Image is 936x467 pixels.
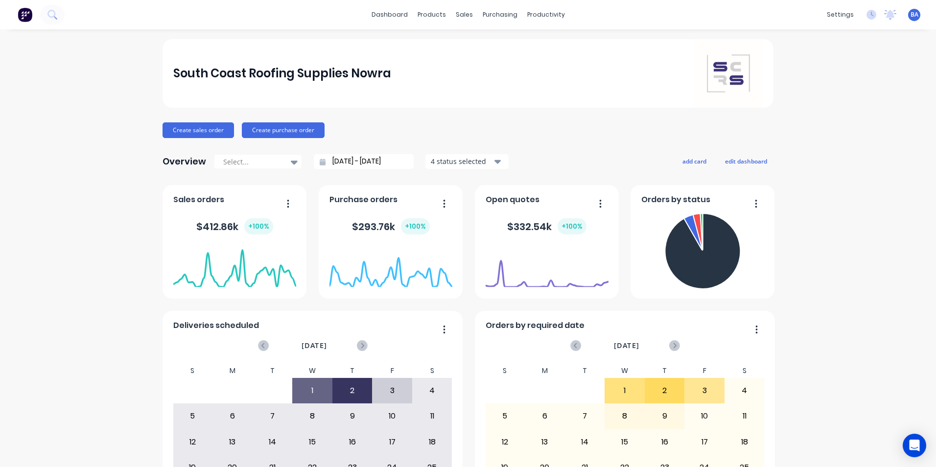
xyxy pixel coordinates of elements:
[605,404,644,428] div: 8
[196,218,273,234] div: $ 412.86k
[173,430,212,454] div: 12
[173,364,213,378] div: S
[565,364,605,378] div: T
[486,194,539,206] span: Open quotes
[333,378,372,403] div: 2
[431,156,492,166] div: 4 status selected
[645,430,684,454] div: 16
[676,155,713,167] button: add card
[373,430,412,454] div: 17
[822,7,859,22] div: settings
[605,364,645,378] div: W
[486,430,525,454] div: 12
[329,194,398,206] span: Purchase orders
[725,364,765,378] div: S
[641,194,710,206] span: Orders by status
[605,378,644,403] div: 1
[373,378,412,403] div: 3
[413,404,452,428] div: 11
[719,155,773,167] button: edit dashboard
[242,122,325,138] button: Create purchase order
[173,194,224,206] span: Sales orders
[372,364,412,378] div: F
[244,218,273,234] div: + 100 %
[173,320,259,331] span: Deliveries scheduled
[253,404,292,428] div: 7
[725,430,764,454] div: 18
[367,7,413,22] a: dashboard
[333,404,372,428] div: 9
[903,434,926,457] div: Open Intercom Messenger
[911,10,918,19] span: BA
[413,430,452,454] div: 18
[412,364,452,378] div: S
[373,404,412,428] div: 10
[507,218,586,234] div: $ 332.54k
[413,378,452,403] div: 4
[425,154,509,169] button: 4 status selected
[292,364,332,378] div: W
[478,7,522,22] div: purchasing
[565,430,605,454] div: 14
[725,378,764,403] div: 4
[401,218,430,234] div: + 100 %
[685,378,724,403] div: 3
[525,430,564,454] div: 13
[486,404,525,428] div: 5
[413,7,451,22] div: products
[694,39,763,108] img: South Coast Roofing Supplies Nowra
[525,404,564,428] div: 6
[352,218,430,234] div: $ 293.76k
[645,378,684,403] div: 2
[253,430,292,454] div: 14
[332,364,373,378] div: T
[486,320,585,331] span: Orders by required date
[522,7,570,22] div: productivity
[302,340,327,351] span: [DATE]
[18,7,32,22] img: Factory
[685,430,724,454] div: 17
[451,7,478,22] div: sales
[163,152,206,171] div: Overview
[645,404,684,428] div: 9
[293,404,332,428] div: 8
[485,364,525,378] div: S
[293,430,332,454] div: 15
[684,364,725,378] div: F
[525,364,565,378] div: M
[213,404,252,428] div: 6
[565,404,605,428] div: 7
[173,64,391,83] div: South Coast Roofing Supplies Nowra
[293,378,332,403] div: 1
[163,122,234,138] button: Create sales order
[614,340,639,351] span: [DATE]
[645,364,685,378] div: T
[685,404,724,428] div: 10
[173,404,212,428] div: 5
[212,364,253,378] div: M
[605,430,644,454] div: 15
[213,430,252,454] div: 13
[253,364,293,378] div: T
[725,404,764,428] div: 11
[558,218,586,234] div: + 100 %
[333,430,372,454] div: 16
